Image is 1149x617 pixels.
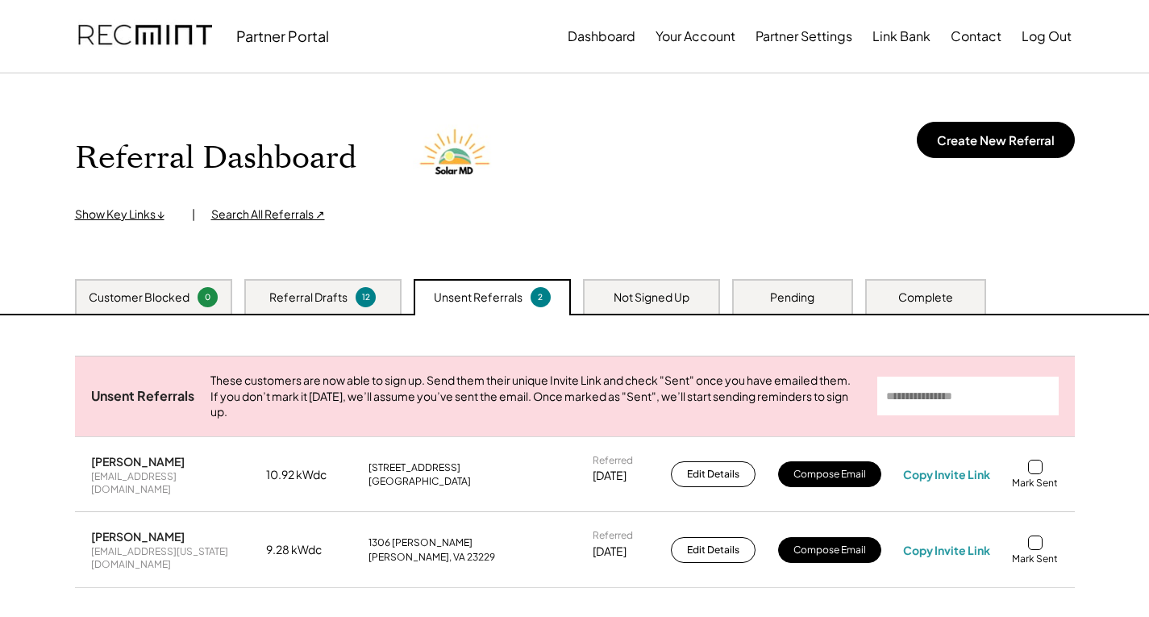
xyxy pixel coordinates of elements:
[917,122,1075,158] button: Create New Referral
[266,467,347,483] div: 10.92 kWdc
[91,470,244,495] div: [EMAIL_ADDRESS][DOMAIN_NAME]
[236,27,329,45] div: Partner Portal
[903,467,990,482] div: Copy Invite Link
[358,291,373,303] div: 12
[91,454,185,469] div: [PERSON_NAME]
[778,461,881,487] button: Compose Email
[266,542,347,558] div: 9.28 kWdc
[210,373,861,420] div: These customers are now able to sign up. Send them their unique Invite Link and check "Sent" once...
[614,290,689,306] div: Not Signed Up
[593,454,633,467] div: Referred
[75,140,356,177] h1: Referral Dashboard
[78,9,212,64] img: recmint-logotype%403x.png
[903,543,990,557] div: Copy Invite Link
[593,529,633,542] div: Referred
[413,114,502,202] img: Solar%20MD%20LOgo.png
[898,290,953,306] div: Complete
[593,468,627,484] div: [DATE]
[533,291,548,303] div: 2
[91,545,244,570] div: [EMAIL_ADDRESS][US_STATE][DOMAIN_NAME]
[1012,477,1058,490] div: Mark Sent
[1012,552,1058,565] div: Mark Sent
[368,461,460,474] div: [STREET_ADDRESS]
[593,544,627,560] div: [DATE]
[368,475,471,488] div: [GEOGRAPHIC_DATA]
[434,290,522,306] div: Unsent Referrals
[671,461,756,487] button: Edit Details
[89,290,189,306] div: Customer Blocked
[756,20,852,52] button: Partner Settings
[91,388,194,405] div: Unsent Referrals
[211,206,325,223] div: Search All Referrals ↗
[368,536,473,549] div: 1306 [PERSON_NAME]
[656,20,735,52] button: Your Account
[872,20,930,52] button: Link Bank
[269,290,348,306] div: Referral Drafts
[75,206,176,223] div: Show Key Links ↓
[671,537,756,563] button: Edit Details
[200,291,215,303] div: 0
[778,537,881,563] button: Compose Email
[368,551,495,564] div: [PERSON_NAME], VA 23229
[1022,20,1072,52] button: Log Out
[192,206,195,223] div: |
[91,529,185,544] div: [PERSON_NAME]
[568,20,635,52] button: Dashboard
[770,290,814,306] div: Pending
[951,20,1001,52] button: Contact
